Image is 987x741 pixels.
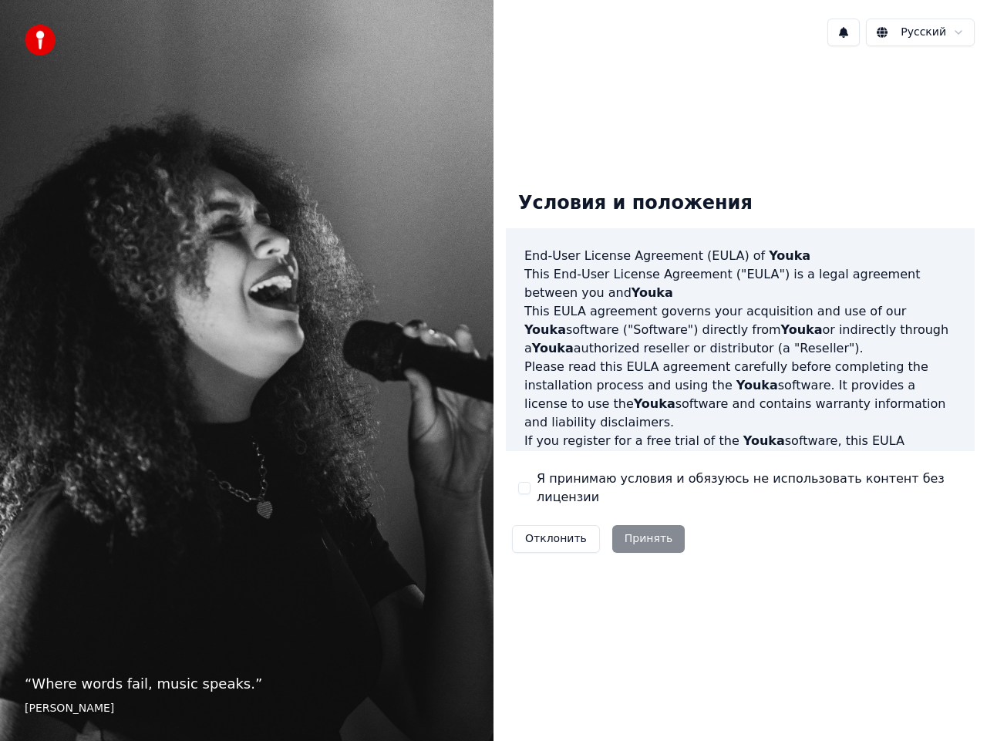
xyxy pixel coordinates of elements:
span: Youka [781,322,823,337]
span: Youka [524,322,566,337]
button: Отклонить [512,525,600,553]
span: Youka [634,396,675,411]
p: “ Where words fail, music speaks. ” [25,673,469,695]
span: Youka [736,378,778,392]
p: This End-User License Agreement ("EULA") is a legal agreement between you and [524,265,956,302]
span: Youka [743,433,785,448]
span: Youka [632,285,673,300]
div: Условия и положения [506,179,765,228]
p: This EULA agreement governs your acquisition and use of our software ("Software") directly from o... [524,302,956,358]
h3: End-User License Agreement (EULA) of [524,247,956,265]
p: If you register for a free trial of the software, this EULA agreement will also govern that trial... [524,432,956,524]
img: youka [25,25,56,56]
span: Youka [532,341,574,355]
span: Youka [769,248,810,263]
footer: [PERSON_NAME] [25,701,469,716]
p: Please read this EULA agreement carefully before completing the installation process and using th... [524,358,956,432]
label: Я принимаю условия и обязуюсь не использовать контент без лицензии [537,470,962,507]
